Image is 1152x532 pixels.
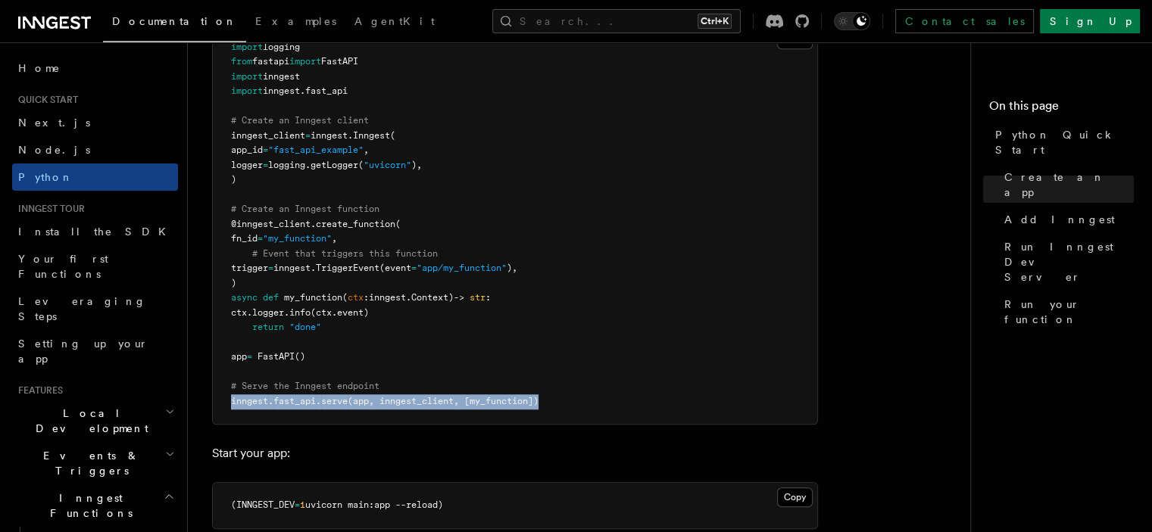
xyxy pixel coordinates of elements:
[1004,212,1115,227] span: Add Inngest
[777,487,813,507] button: Copy
[342,292,348,303] span: (
[12,448,165,478] span: Events & Triggers
[316,396,321,406] span: .
[247,307,252,318] span: .
[369,292,406,303] span: inngest
[379,263,411,273] span: (event
[406,292,411,303] span: .
[252,56,289,67] span: fastapi
[268,145,364,155] span: "fast_api_example"
[284,292,342,303] span: my_function
[698,14,732,29] kbd: Ctrl+K
[12,288,178,330] a: Leveraging Steps
[1004,239,1134,285] span: Run Inngest Dev Server
[231,351,247,362] span: app
[311,130,348,141] span: inngest
[252,322,284,332] span: return
[834,12,870,30] button: Toggle dark mode
[231,86,263,96] span: import
[263,86,300,96] span: inngest
[231,42,263,52] span: import
[231,204,379,214] span: # Create an Inngest function
[998,291,1134,333] a: Run your function
[492,9,741,33] button: Search...Ctrl+K
[246,5,345,41] a: Examples
[12,330,178,372] a: Setting up your app
[300,86,305,96] span: .
[263,292,279,303] span: def
[12,163,178,191] a: Python
[12,442,178,484] button: Events & Triggers
[417,263,507,273] span: "app/my_function"
[321,56,358,67] span: FastAPI
[12,109,178,136] a: Next.js
[12,94,78,106] span: Quick start
[252,248,438,259] span: # Event that triggers this function
[18,338,148,365] span: Setting up your app
[255,15,336,27] span: Examples
[12,218,178,245] a: Install the SDK
[212,443,818,464] p: Start your app:
[289,322,321,332] span: "done"
[12,54,178,82] a: Home
[18,117,90,129] span: Next.js
[268,396,273,406] span: .
[252,307,284,318] span: logger
[231,278,236,288] span: )
[300,499,305,510] span: 1
[18,295,146,322] span: Leveraging Steps
[263,145,268,155] span: =
[348,130,353,141] span: .
[263,160,268,170] span: =
[12,400,178,442] button: Local Development
[507,263,517,273] span: ),
[231,233,258,244] span: fn_id
[454,292,464,303] span: ->
[112,15,237,27] span: Documentation
[12,484,178,527] button: Inngest Functions
[332,233,337,244] span: ,
[258,233,263,244] span: =
[273,396,316,406] span: fast_api
[12,490,164,521] span: Inngest Functions
[305,130,311,141] span: =
[1004,170,1134,200] span: Create an app
[18,144,90,156] span: Node.js
[231,115,369,126] span: # Create an Inngest client
[289,307,311,318] span: info
[305,86,348,96] span: fast_api
[345,5,444,41] a: AgentKit
[354,15,435,27] span: AgentKit
[348,292,364,303] span: ctx
[998,163,1134,206] a: Create an app
[12,384,63,397] span: Features
[231,292,258,303] span: async
[995,127,1134,157] span: Python Quick Start
[103,5,246,42] a: Documentation
[18,253,108,280] span: Your first Functions
[268,263,273,273] span: =
[989,121,1134,163] a: Python Quick Start
[12,406,165,436] span: Local Development
[295,351,305,362] span: ()
[231,160,263,170] span: logger
[989,97,1134,121] h4: On this page
[231,56,252,67] span: from
[485,292,491,303] span: :
[231,71,263,82] span: import
[364,160,411,170] span: "uvicorn"
[998,233,1134,291] a: Run Inngest Dev Server
[263,71,300,82] span: inngest
[12,136,178,163] a: Node.js
[12,245,178,288] a: Your first Functions
[411,263,417,273] span: =
[258,351,295,362] span: FastAPI
[311,219,316,229] span: .
[231,219,311,229] span: @inngest_client
[411,160,422,170] span: ),
[895,9,1034,33] a: Contact sales
[231,174,236,185] span: )
[231,263,268,273] span: trigger
[311,307,369,318] span: (ctx.event)
[268,160,311,170] span: logging.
